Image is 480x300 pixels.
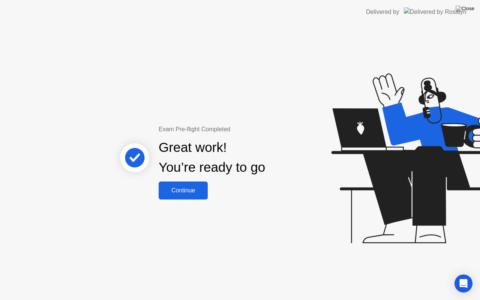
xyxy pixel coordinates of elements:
button: Continue [159,181,208,199]
div: Great work! You’re ready to go [159,138,265,177]
img: Delivered by Rosalyn [404,7,466,16]
div: Continue [161,187,205,194]
div: Exam Pre-flight Completed [159,125,313,134]
img: Close [456,6,474,12]
div: Delivered by [366,7,399,16]
div: Open Intercom Messenger [454,274,472,292]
